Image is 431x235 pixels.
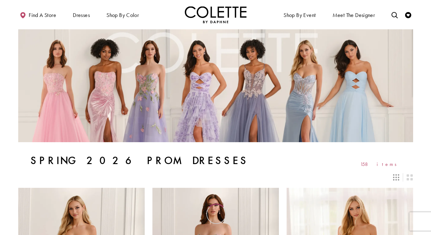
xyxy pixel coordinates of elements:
[333,12,375,18] span: Meet the designer
[282,6,317,23] span: Shop By Event
[185,6,247,23] a: Visit Home Page
[15,171,417,184] div: Layout Controls
[407,174,413,180] span: Switch layout to 2 columns
[18,6,58,23] a: Find a store
[390,6,399,23] a: Toggle search
[360,162,401,167] span: 158 items
[105,6,140,23] span: Shop by color
[185,6,247,23] img: Colette by Daphne
[331,6,377,23] a: Meet the designer
[31,155,249,167] h1: Spring 2026 Prom Dresses
[29,12,56,18] span: Find a store
[106,12,139,18] span: Shop by color
[393,174,399,180] span: Switch layout to 3 columns
[73,12,90,18] span: Dresses
[404,6,413,23] a: Check Wishlist
[71,6,91,23] span: Dresses
[284,12,316,18] span: Shop By Event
